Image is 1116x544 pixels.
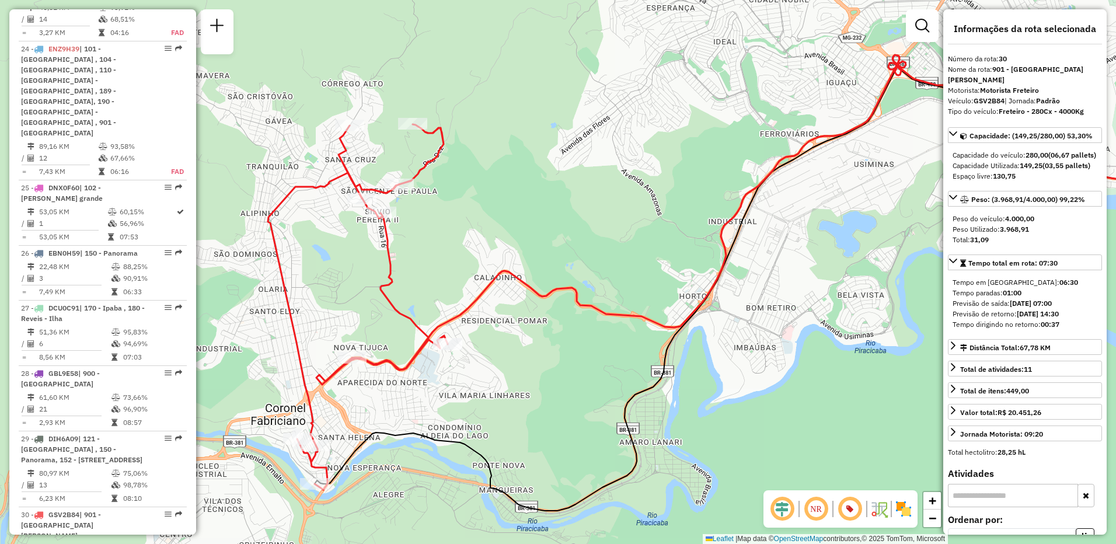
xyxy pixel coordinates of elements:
td: FAD [158,27,184,39]
label: Ordenar por: [948,512,1102,526]
div: Capacidade: (149,25/280,00) 53,30% [948,145,1102,186]
td: 12 [39,152,98,164]
em: Rota exportada [175,304,182,311]
span: Exibir número da rota [836,495,864,523]
span: | 170 - Ipaba , 180 - Reveis - Ilha [21,304,145,323]
i: Tempo total em rota [111,288,117,295]
a: Jornada Motorista: 09:20 [948,426,1102,441]
i: Tempo total em rota [108,233,114,240]
span: Total de atividades: [960,365,1032,374]
td: 96,90% [123,403,182,415]
strong: 28,25 hL [998,448,1026,456]
td: 22,48 KM [39,261,111,273]
strong: [DATE] 07:00 [1010,299,1052,308]
strong: R$ 20.451,26 [998,408,1041,417]
img: Fluxo de ruas [870,500,888,518]
i: Total de Atividades [27,340,34,347]
strong: Padrão [1036,96,1060,105]
i: Tempo total em rota [99,29,104,36]
i: Distância Total [27,143,34,150]
i: Total de Atividades [27,155,34,162]
span: DNX0F60 [48,183,79,192]
span: − [929,511,936,525]
a: Total de atividades:11 [948,361,1102,376]
i: Total de Atividades [27,220,34,227]
div: Tempo dirigindo no retorno: [953,319,1097,330]
i: Total de Atividades [27,16,34,23]
span: Ocultar deslocamento [768,495,796,523]
span: GSV2B84 [48,510,79,519]
td: / [21,13,27,25]
div: Total de itens: [960,386,1029,396]
em: Opções [165,45,172,52]
h4: Informações da rota selecionada [948,23,1102,34]
div: Peso Utilizado: [953,224,1097,235]
td: 06:16 [110,166,158,177]
strong: 31,09 [970,235,989,244]
td: 7,49 KM [39,286,111,298]
a: Nova sessão e pesquisa [205,14,229,40]
em: Rota exportada [175,369,182,376]
td: = [21,493,27,504]
a: Total de itens:449,00 [948,382,1102,398]
i: % de utilização da cubagem [111,275,120,282]
i: % de utilização do peso [111,394,120,401]
div: Tempo paradas: [953,288,1097,298]
i: % de utilização da cubagem [111,482,120,489]
td: 53,05 KM [39,206,107,218]
span: + [929,493,936,508]
strong: Freteiro - 280Cx - 4000Kg [999,107,1084,116]
strong: 901 - [GEOGRAPHIC_DATA][PERSON_NAME] [948,65,1083,84]
div: Tempo total em rota: 07:30 [948,273,1102,334]
em: Rota exportada [175,184,182,191]
td: 98,78% [123,479,182,491]
div: Peso: (3.968,91/4.000,00) 99,22% [948,209,1102,250]
td: = [21,351,27,363]
td: 21 [39,403,111,415]
i: Total de Atividades [27,275,34,282]
a: Capacidade: (149,25/280,00) 53,30% [948,127,1102,143]
div: Motorista: [948,85,1102,96]
td: 3 [39,273,111,284]
i: % de utilização do peso [99,143,107,150]
td: 7,43 KM [39,166,98,177]
a: Distância Total:67,78 KM [948,339,1102,355]
td: 61,60 KM [39,392,111,403]
td: 1 [39,218,107,229]
span: 26 - [21,249,138,257]
td: 53,05 KM [39,231,107,243]
td: 80,97 KM [39,468,111,479]
td: 68,51% [110,13,158,25]
div: Tipo do veículo: [948,106,1102,117]
h4: Atividades [948,468,1102,479]
td: 60,15% [119,206,176,218]
td: 75,06% [123,468,182,479]
div: Distância Total: [960,343,1051,353]
em: Opções [165,369,172,376]
em: Opções [165,435,172,442]
td: 51,36 KM [39,326,111,338]
strong: 30 [999,54,1007,63]
em: Opções [165,249,172,256]
i: Tempo total em rota [111,419,117,426]
td: 8,56 KM [39,351,111,363]
td: = [21,417,27,428]
td: / [21,152,27,164]
i: % de utilização do peso [111,470,120,477]
a: Zoom in [923,492,941,510]
em: Opções [165,304,172,311]
i: % de utilização da cubagem [108,220,117,227]
td: FAD [158,166,184,177]
td: 07:53 [119,231,176,243]
a: Zoom out [923,510,941,527]
span: | Jornada: [1005,96,1060,105]
div: Total hectolitro: [948,447,1102,458]
strong: 4.000,00 [1005,214,1034,223]
span: | 901 - [GEOGRAPHIC_DATA][PERSON_NAME] [21,510,101,540]
i: Distância Total [27,470,34,477]
i: Tempo total em rota [99,168,104,175]
strong: Motorista Freteiro [980,86,1039,95]
strong: 149,25 [1020,161,1042,170]
i: % de utilização da cubagem [111,406,120,413]
strong: 3.968,91 [1000,225,1029,233]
